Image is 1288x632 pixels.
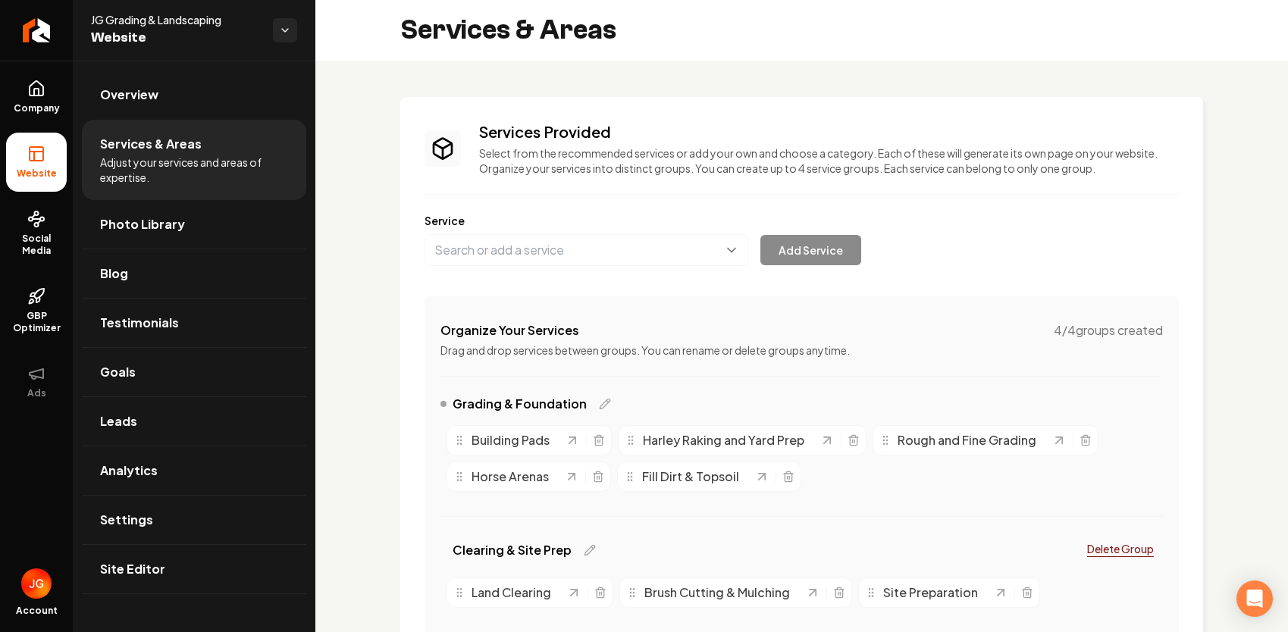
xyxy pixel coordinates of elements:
[625,431,819,449] div: Harley Raking and Yard Prep
[1087,541,1154,556] p: Delete Group
[82,70,306,119] a: Overview
[100,461,158,480] span: Analytics
[82,397,306,446] a: Leads
[1078,535,1163,562] button: Delete Group
[643,431,804,449] span: Harley Raking and Yard Prep
[82,200,306,249] a: Photo Library
[6,352,67,411] button: Ads
[479,145,1179,176] p: Select from the recommended services or add your own and choose a category. Each of these will ge...
[100,560,165,578] span: Site Editor
[91,12,261,27] span: JG Grading & Landscaping
[82,446,306,495] a: Analytics
[898,431,1036,449] span: Rough and Fine Grading
[100,511,153,529] span: Settings
[453,395,587,413] span: Grading & Foundation
[479,121,1179,142] h3: Services Provided
[82,545,306,593] a: Site Editor
[100,412,137,430] span: Leads
[100,215,185,233] span: Photo Library
[453,541,572,559] span: Clearing & Site Prep
[21,568,52,599] button: Open user button
[624,468,754,486] div: Fill Dirt & Topsoil
[472,584,551,602] span: Land Clearing
[425,213,1179,228] label: Service
[6,198,67,269] a: Social Media
[440,321,579,339] h4: Organize Your Services
[100,155,288,185] span: Adjust your services and areas of expertise.
[472,468,549,486] span: Horse Arenas
[453,468,564,486] div: Horse Arenas
[879,431,1051,449] div: Rough and Fine Grading
[400,15,616,45] h2: Services & Areas
[23,18,51,42] img: Rebolt Logo
[6,310,67,334] span: GBP Optimizer
[6,233,67,257] span: Social Media
[1236,580,1273,617] div: Open Intercom Messenger
[100,264,128,283] span: Blog
[82,249,306,298] a: Blog
[100,135,202,153] span: Services & Areas
[82,299,306,347] a: Testimonials
[453,431,565,449] div: Building Pads
[21,568,52,599] img: John Glover
[82,348,306,396] a: Goals
[6,67,67,127] a: Company
[472,431,550,449] span: Building Pads
[865,584,993,602] div: Site Preparation
[440,343,1163,358] p: Drag and drop services between groups. You can rename or delete groups anytime.
[626,584,805,602] div: Brush Cutting & Mulching
[11,167,63,180] span: Website
[21,387,52,399] span: Ads
[100,86,158,104] span: Overview
[82,496,306,544] a: Settings
[91,27,261,48] span: Website
[8,102,66,114] span: Company
[453,584,566,602] div: Land Clearing
[1054,321,1163,339] span: 4 / 4 groups created
[100,314,179,332] span: Testimonials
[100,363,136,381] span: Goals
[6,275,67,346] a: GBP Optimizer
[16,605,58,617] span: Account
[642,468,739,486] span: Fill Dirt & Topsoil
[644,584,790,602] span: Brush Cutting & Mulching
[883,584,978,602] span: Site Preparation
